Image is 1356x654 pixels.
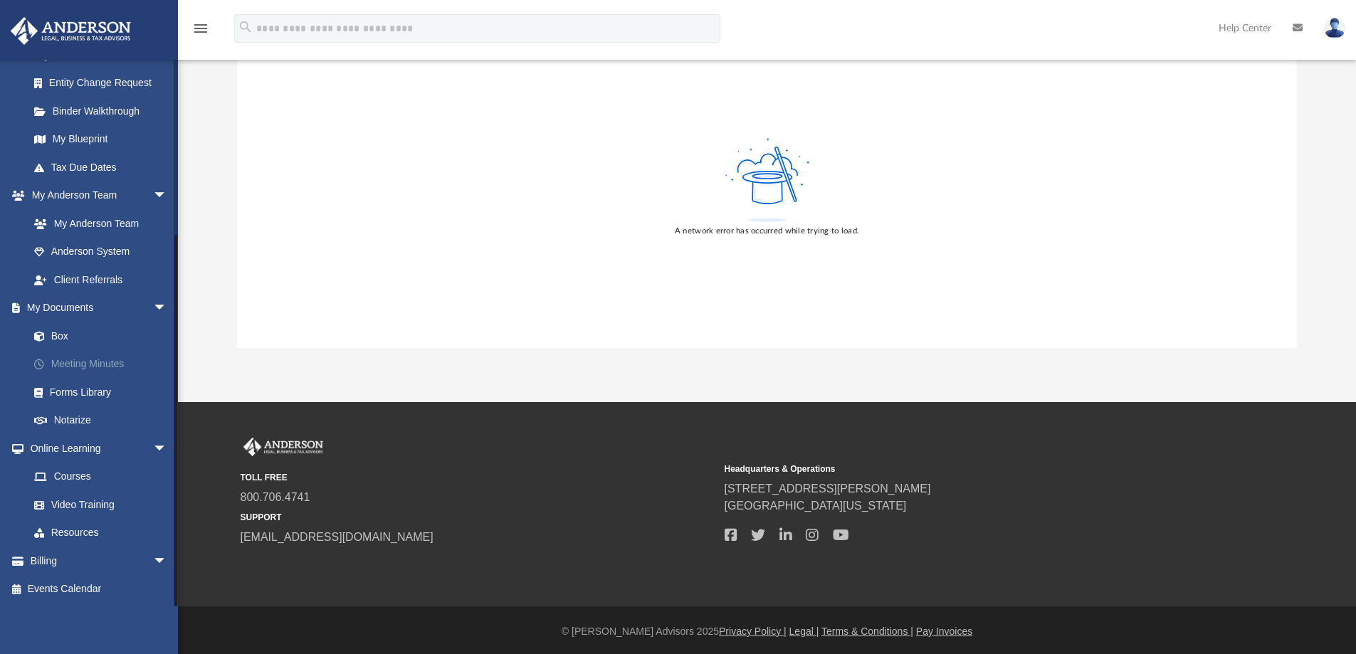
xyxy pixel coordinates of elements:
[241,531,433,543] a: [EMAIL_ADDRESS][DOMAIN_NAME]
[675,225,859,238] div: A network error has occurred while trying to load.
[153,181,182,211] span: arrow_drop_down
[238,19,253,35] i: search
[20,519,182,547] a: Resources
[20,378,182,406] a: Forms Library
[20,463,182,491] a: Courses
[192,27,209,37] a: menu
[20,238,182,266] a: Anderson System
[241,438,326,456] img: Anderson Advisors Platinum Portal
[20,125,182,154] a: My Blueprint
[153,547,182,576] span: arrow_drop_down
[10,181,182,210] a: My Anderson Teamarrow_drop_down
[241,511,715,524] small: SUPPORT
[10,547,189,575] a: Billingarrow_drop_down
[153,434,182,463] span: arrow_drop_down
[20,406,189,435] a: Notarize
[725,463,1199,475] small: Headquarters & Operations
[192,20,209,37] i: menu
[10,434,182,463] a: Online Learningarrow_drop_down
[10,575,189,603] a: Events Calendar
[10,294,189,322] a: My Documentsarrow_drop_down
[6,17,135,45] img: Anderson Advisors Platinum Portal
[20,97,189,125] a: Binder Walkthrough
[20,350,189,379] a: Meeting Minutes
[241,471,715,484] small: TOLL FREE
[20,265,182,294] a: Client Referrals
[916,626,972,637] a: Pay Invoices
[725,500,907,512] a: [GEOGRAPHIC_DATA][US_STATE]
[20,153,189,181] a: Tax Due Dates
[20,69,189,97] a: Entity Change Request
[789,626,819,637] a: Legal |
[153,294,182,323] span: arrow_drop_down
[20,490,174,519] a: Video Training
[20,209,174,238] a: My Anderson Team
[725,482,931,495] a: [STREET_ADDRESS][PERSON_NAME]
[20,322,182,350] a: Box
[821,626,913,637] a: Terms & Conditions |
[719,626,787,637] a: Privacy Policy |
[1324,18,1345,38] img: User Pic
[178,624,1356,639] div: © [PERSON_NAME] Advisors 2025
[241,491,310,503] a: 800.706.4741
